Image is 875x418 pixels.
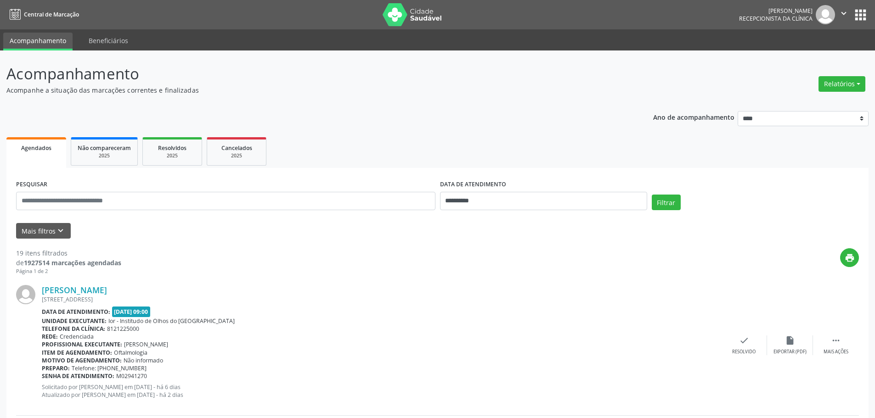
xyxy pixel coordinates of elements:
[739,15,813,22] span: Recepcionista da clínica
[214,152,260,159] div: 2025
[16,258,121,268] div: de
[16,178,47,192] label: PESQUISAR
[42,349,112,357] b: Item de agendamento:
[42,285,107,295] a: [PERSON_NAME]
[21,144,51,152] span: Agendados
[852,7,869,23] button: apps
[82,33,135,49] a: Beneficiários
[839,8,849,18] i: 
[732,349,756,355] div: Resolvido
[78,152,131,159] div: 2025
[16,285,35,304] img: img
[42,383,721,399] p: Solicitado por [PERSON_NAME] em [DATE] - há 6 dias Atualizado por [PERSON_NAME] em [DATE] - há 2 ...
[221,144,252,152] span: Cancelados
[652,195,681,210] button: Filtrar
[56,226,66,236] i: keyboard_arrow_down
[653,111,734,123] p: Ano de acompanhamento
[6,62,610,85] p: Acompanhamento
[739,7,813,15] div: [PERSON_NAME]
[114,349,147,357] span: Oftalmologia
[24,258,121,267] strong: 1927514 marcações agendadas
[42,333,58,340] b: Rede:
[16,223,71,239] button: Mais filtroskeyboard_arrow_down
[42,340,122,348] b: Profissional executante:
[112,307,151,317] span: [DATE] 09:00
[739,335,749,346] i: check
[107,325,139,333] span: 8121225000
[845,253,855,263] i: print
[835,5,852,24] button: 
[24,11,79,18] span: Central de Marcação
[116,372,147,380] span: M02941270
[773,349,807,355] div: Exportar (PDF)
[42,372,114,380] b: Senha de atendimento:
[42,364,70,372] b: Preparo:
[3,33,73,50] a: Acompanhamento
[42,295,721,303] div: [STREET_ADDRESS]
[60,333,94,340] span: Credenciada
[824,349,848,355] div: Mais ações
[108,317,235,325] span: Ior - Institudo de Olhos do [GEOGRAPHIC_DATA]
[124,357,163,364] span: Não informado
[819,76,865,92] button: Relatórios
[42,357,122,364] b: Motivo de agendamento:
[6,7,79,22] a: Central de Marcação
[6,85,610,95] p: Acompanhe a situação das marcações correntes e finalizadas
[72,364,147,372] span: Telefone: [PHONE_NUMBER]
[124,340,168,348] span: [PERSON_NAME]
[42,308,110,316] b: Data de atendimento:
[785,335,795,346] i: insert_drive_file
[831,335,841,346] i: 
[840,248,859,267] button: print
[816,5,835,24] img: img
[16,248,121,258] div: 19 itens filtrados
[78,144,131,152] span: Não compareceram
[158,144,186,152] span: Resolvidos
[42,317,107,325] b: Unidade executante:
[16,268,121,275] div: Página 1 de 2
[149,152,195,159] div: 2025
[42,325,105,333] b: Telefone da clínica:
[440,178,506,192] label: DATA DE ATENDIMENTO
